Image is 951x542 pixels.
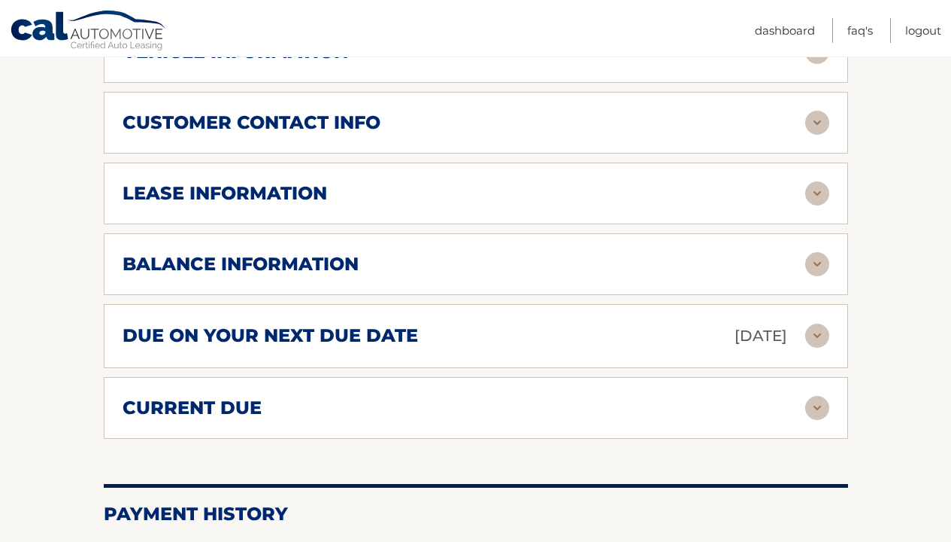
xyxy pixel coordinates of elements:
[123,253,359,276] h2: balance information
[123,397,262,419] h2: current due
[805,324,829,348] img: accordion-rest.svg
[123,111,380,134] h2: customer contact info
[805,252,829,276] img: accordion-rest.svg
[734,323,787,349] p: [DATE]
[805,181,829,206] img: accordion-rest.svg
[847,18,873,43] a: FAQ's
[805,111,829,135] img: accordion-rest.svg
[755,18,815,43] a: Dashboard
[123,324,418,347] h2: due on your next due date
[905,18,941,43] a: Logout
[10,10,168,53] a: Cal Automotive
[805,396,829,420] img: accordion-rest.svg
[104,503,848,525] h2: Payment History
[123,182,327,205] h2: lease information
